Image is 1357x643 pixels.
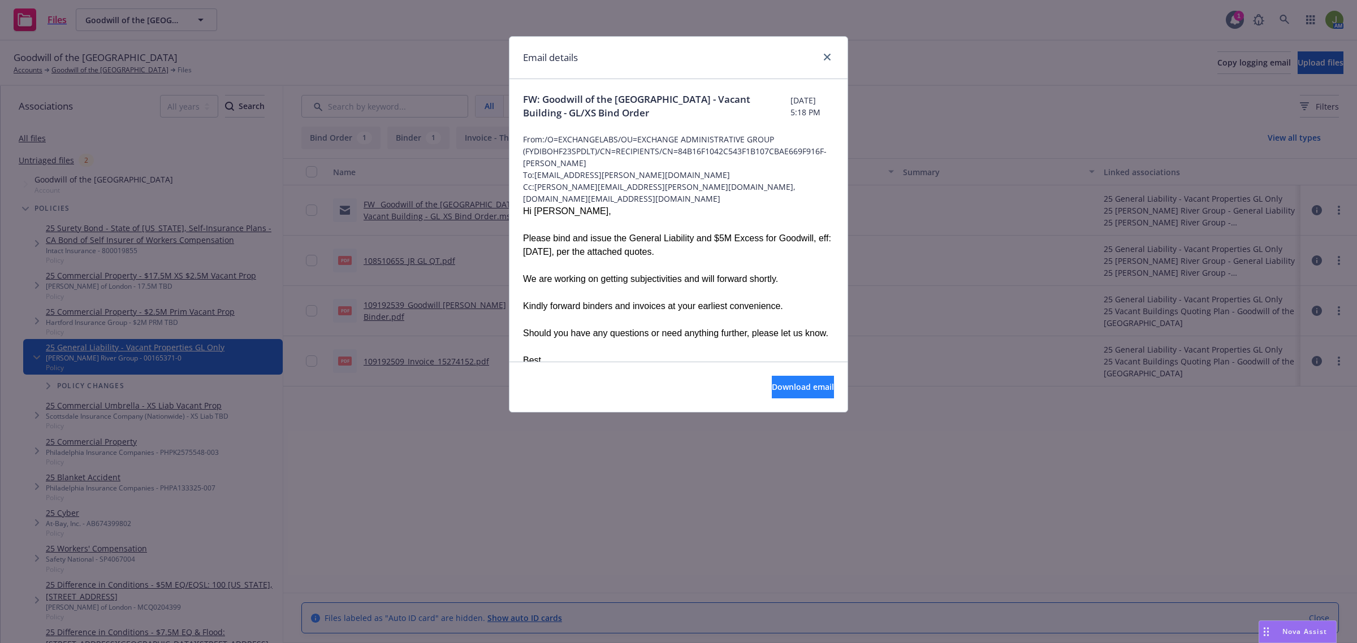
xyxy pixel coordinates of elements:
h1: Email details [523,50,578,65]
span: Nova Assist [1282,627,1327,636]
p: We are working on getting subjectivities and will forward shortly. [523,272,834,286]
p: Should you have any questions or need anything further, please let us know. [523,313,834,340]
div: Drag to move [1259,621,1273,642]
button: Nova Assist [1259,620,1337,643]
span: Cc: [PERSON_NAME][EMAIL_ADDRESS][PERSON_NAME][DOMAIN_NAME], [DOMAIN_NAME][EMAIL_ADDRESS][DOMAIN_N... [523,181,834,205]
p: Best, [523,354,834,367]
span: [DATE] 5:18 PM [790,94,834,118]
p: Hi [PERSON_NAME], [523,205,834,218]
span: FW: Goodwill of the [GEOGRAPHIC_DATA] - Vacant Building - GL/XS Bind Order [523,93,790,120]
p: Kindly forward binders and invoices at your earliest convenience. [523,299,834,313]
button: Download email [772,376,834,398]
span: Download email [772,381,834,392]
a: close [820,50,834,64]
span: From: /O=EXCHANGELABS/OU=EXCHANGE ADMINISTRATIVE GROUP (FYDIBOHF23SPDLT)/CN=RECIPIENTS/CN=84B16F1... [523,133,834,169]
span: To: [EMAIL_ADDRESS][PERSON_NAME][DOMAIN_NAME] [523,169,834,181]
p: Please bind and issue the General Liability and $5M Excess for Goodwill, eff:[DATE], per the atta... [523,232,834,259]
